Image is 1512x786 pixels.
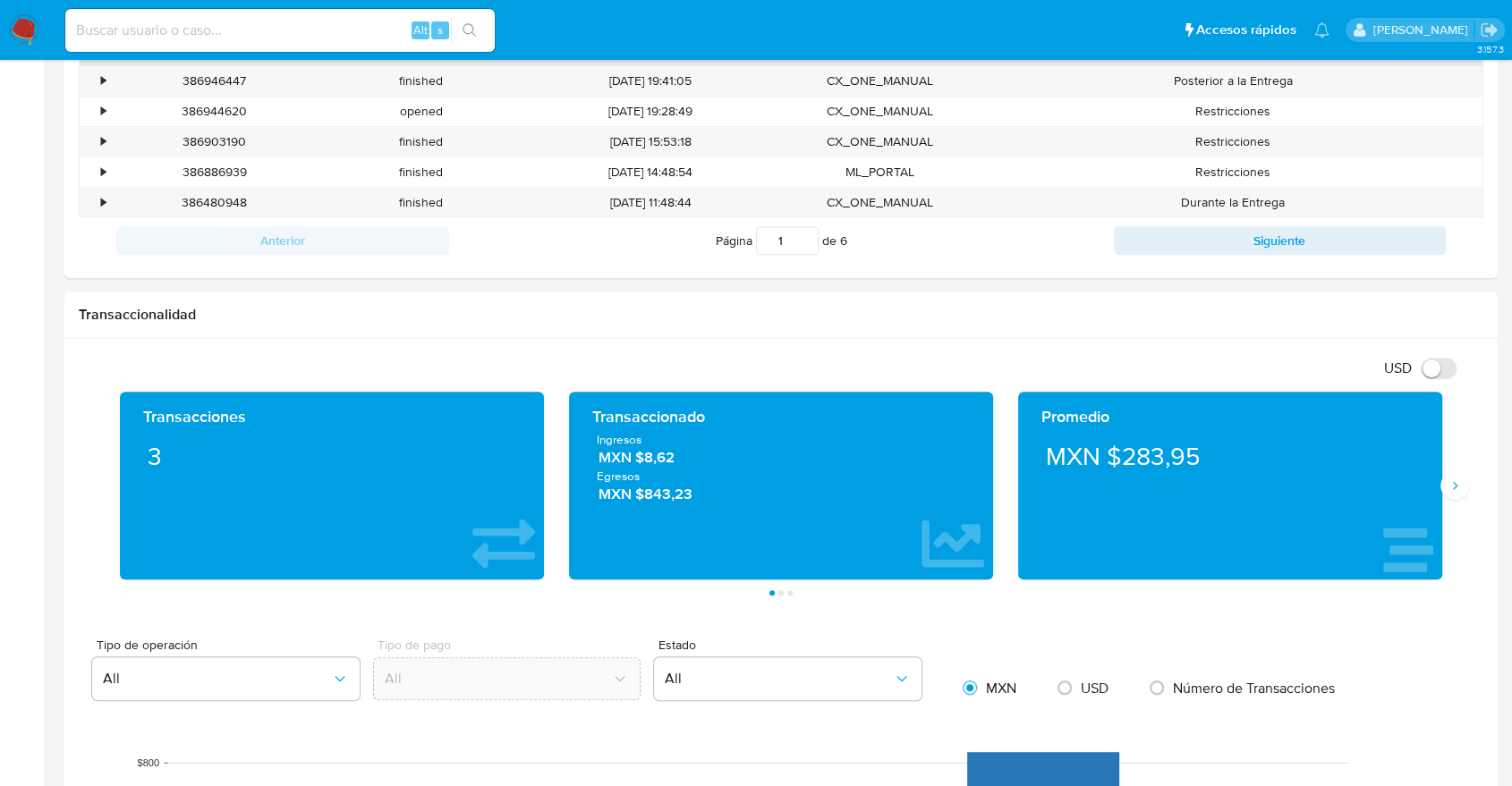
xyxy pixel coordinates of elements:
[777,97,983,126] div: CX_ONE_MANUAL
[101,72,106,89] div: •
[1476,42,1503,56] span: 3.157.3
[524,188,777,217] div: [DATE] 11:48:44
[524,97,777,126] div: [DATE] 19:28:49
[1114,226,1447,255] button: Siguiente
[451,18,488,43] button: search-icon
[116,226,449,255] button: Anterior
[777,157,983,187] div: ML_PORTAL
[111,127,318,156] div: 386903190
[777,66,983,96] div: CX_ONE_MANUAL
[101,133,106,150] div: •
[318,157,524,187] div: finished
[1372,21,1474,38] p: juan.tosini@mercadolibre.com
[111,188,318,217] div: 386480948
[840,232,847,249] span: 6
[983,127,1482,156] div: Restricciones
[983,66,1482,96] div: Posterior a la Entrega
[111,157,318,187] div: 386886939
[716,226,847,255] span: Página de
[524,66,777,96] div: [DATE] 19:41:05
[318,66,524,96] div: finished
[101,194,106,211] div: •
[983,157,1482,187] div: Restricciones
[65,19,495,42] input: Buscar usuario o caso...
[111,97,318,126] div: 386944620
[79,306,1483,324] h1: Transaccionalidad
[983,97,1482,126] div: Restricciones
[1314,22,1329,38] a: Notificaciones
[983,188,1482,217] div: Durante la Entrega
[524,127,777,156] div: [DATE] 15:53:18
[777,127,983,156] div: CX_ONE_MANUAL
[101,103,106,120] div: •
[318,127,524,156] div: finished
[318,188,524,217] div: finished
[1480,21,1499,39] a: Salir
[1196,21,1296,39] span: Accesos rápidos
[524,157,777,187] div: [DATE] 14:48:54
[101,164,106,181] div: •
[777,188,983,217] div: CX_ONE_MANUAL
[318,97,524,126] div: opened
[111,66,318,96] div: 386946447
[437,21,443,38] span: s
[413,21,428,38] span: Alt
